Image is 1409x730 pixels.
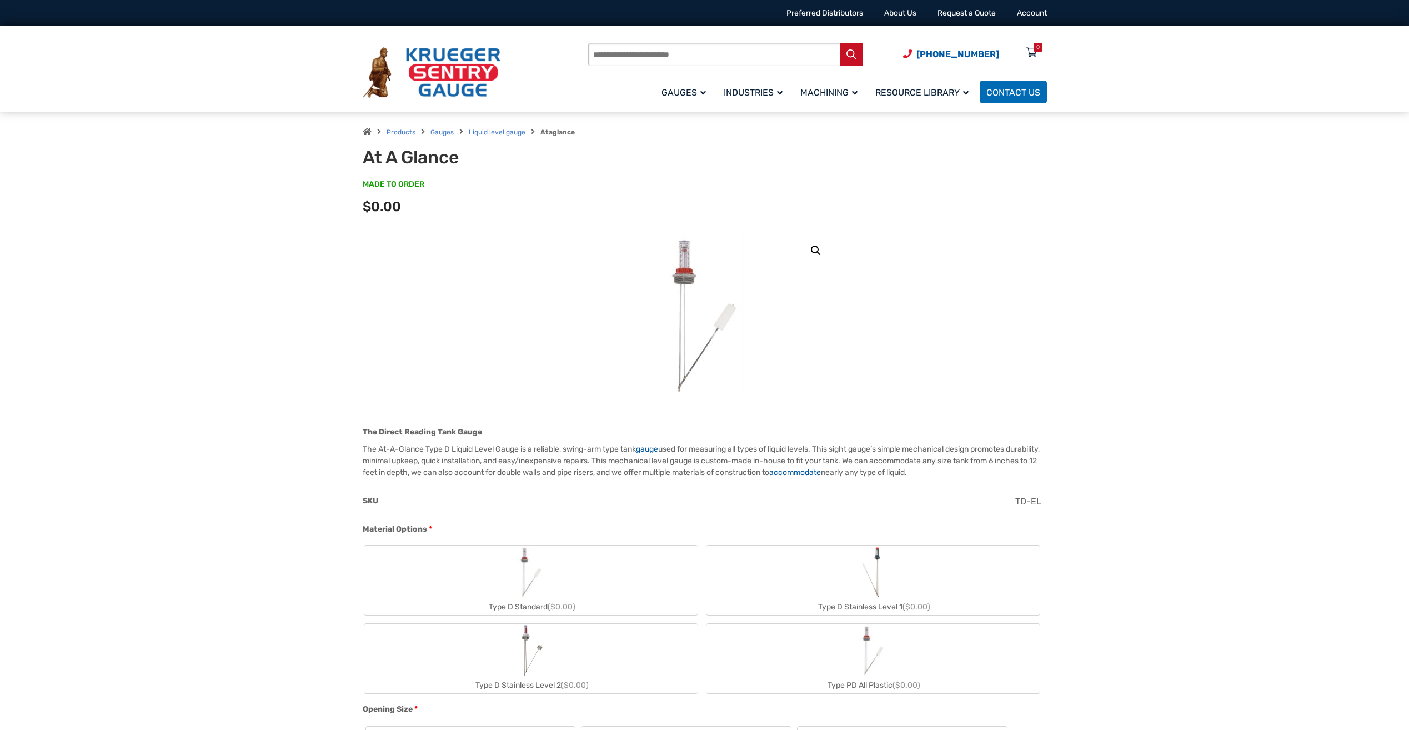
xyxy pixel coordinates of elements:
h1: At A Glance [363,147,636,168]
span: ($0.00) [892,681,920,690]
a: View full-screen image gallery [806,241,826,261]
span: TD-EL [1015,496,1041,507]
a: gauge [636,444,658,454]
span: Opening Size [363,704,413,714]
a: Request a Quote [937,8,996,18]
a: Account [1017,8,1047,18]
label: Type D Stainless Level 2 [364,624,698,693]
a: Liquid level gauge [469,128,525,136]
a: Industries [717,79,794,105]
span: Material Options [363,524,427,534]
a: Gauges [655,79,717,105]
a: Resource Library [869,79,980,105]
span: Industries [724,87,783,98]
span: ($0.00) [561,681,589,690]
div: 0 [1036,43,1040,52]
strong: The Direct Reading Tank Gauge [363,427,482,437]
div: Type PD All Plastic [706,677,1040,693]
img: At A Glance [638,232,771,398]
span: ($0.00) [902,602,930,612]
a: About Us [884,8,916,18]
a: Contact Us [980,81,1047,103]
p: The At-A-Glance Type D Liquid Level Gauge is a reliable, swing-arm type tank used for measuring a... [363,443,1047,478]
a: Machining [794,79,869,105]
span: Resource Library [875,87,969,98]
span: Machining [800,87,858,98]
span: SKU [363,496,378,506]
span: [PHONE_NUMBER] [916,49,999,59]
span: Gauges [661,87,706,98]
span: Contact Us [986,87,1040,98]
span: MADE TO ORDER [363,179,424,190]
img: Chemical Sight Gauge [858,546,887,599]
div: Type D Stainless Level 2 [364,677,698,693]
a: Gauges [430,128,454,136]
div: Type D Stainless Level 1 [706,599,1040,615]
a: Products [387,128,415,136]
img: Krueger Sentry Gauge [363,47,500,98]
span: $0.00 [363,199,401,214]
a: Phone Number (920) 434-8860 [903,47,999,61]
a: accommodate [769,468,821,477]
abbr: required [429,523,432,535]
span: ($0.00) [548,602,575,612]
abbr: required [414,703,418,715]
a: Preferred Distributors [786,8,863,18]
div: Type D Standard [364,599,698,615]
label: Type D Stainless Level 1 [706,546,1040,615]
strong: Ataglance [540,128,575,136]
label: Type D Standard [364,546,698,615]
label: Type PD All Plastic [706,624,1040,693]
